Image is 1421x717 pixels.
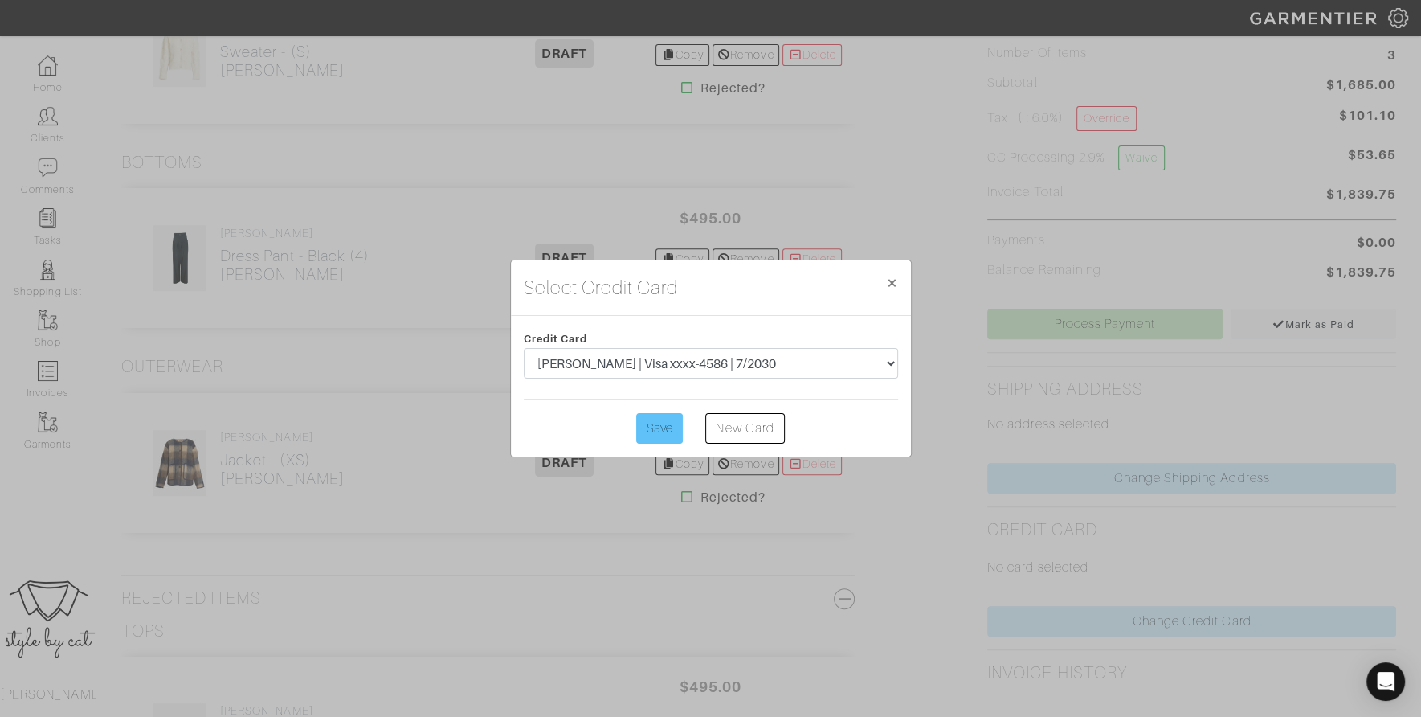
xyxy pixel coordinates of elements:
h4: Select Credit Card [524,273,679,302]
span: × [886,272,898,293]
input: Save [636,413,683,444]
a: New Card [705,413,784,444]
span: Credit Card [524,333,588,345]
div: Open Intercom Messenger [1366,662,1405,701]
